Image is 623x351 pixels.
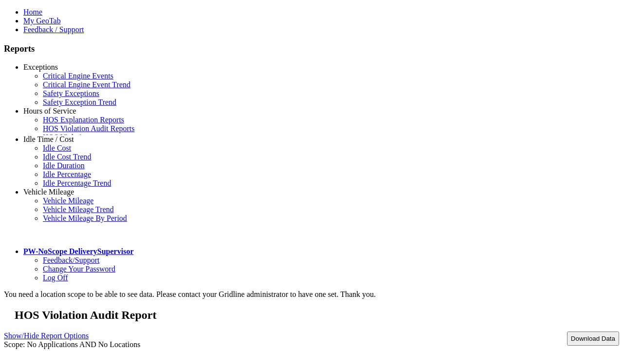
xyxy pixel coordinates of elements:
a: Hours of Service [23,107,76,115]
div: You need a location scope to be able to see data. Please contact your Gridline administrator to h... [4,290,619,299]
a: Safety Exception Trend [43,98,116,106]
a: Home [23,8,42,16]
a: HOS Violation Audit Reports [43,124,135,133]
a: My GeoTab [23,17,61,25]
a: Critical Engine Event Trend [43,80,130,89]
h2: HOS Violation Audit Report [15,309,619,322]
a: Vehicle Mileage [23,188,74,196]
a: Feedback / Support [23,25,84,34]
a: Vehicle Mileage Trend [43,205,114,214]
h3: Reports [4,43,619,54]
a: Idle Cost [43,144,71,152]
a: Vehicle Mileage [43,196,93,205]
a: Idle Percentage Trend [43,179,111,187]
a: Show/Hide Report Options [4,329,89,342]
a: Idle Time / Cost [23,135,74,143]
a: PW-NoScope DeliverySupervisor [23,247,133,255]
a: HOS Explanation Reports [43,116,124,124]
a: Vehicle Mileage By Period [43,214,127,222]
a: Exceptions [23,63,58,71]
a: Idle Duration [43,161,85,170]
a: Idle Percentage [43,170,91,178]
a: Safety Exceptions [43,89,99,97]
a: Feedback/Support [43,256,99,264]
a: Log Off [43,273,68,282]
button: Download Data [567,331,619,346]
a: Critical Engine Events [43,72,113,80]
span: Scope: No Applications AND No Locations [4,340,140,349]
a: Idle Cost Trend [43,153,92,161]
a: Change Your Password [43,265,115,273]
a: HOS Violations [43,133,92,141]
